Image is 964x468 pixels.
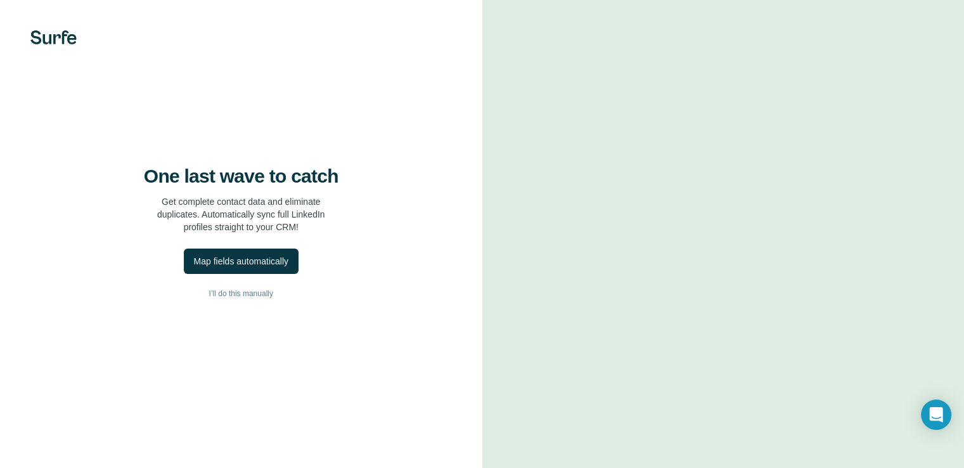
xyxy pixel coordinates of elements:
[194,255,288,268] div: Map fields automatically
[144,165,338,188] h4: One last wave to catch
[209,288,273,299] span: I’ll do this manually
[25,284,457,303] button: I’ll do this manually
[184,249,299,274] button: Map fields automatically
[157,195,325,233] p: Get complete contact data and eliminate duplicates. Automatically sync full LinkedIn profiles str...
[921,400,951,430] div: Open Intercom Messenger
[30,30,77,44] img: Surfe's logo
